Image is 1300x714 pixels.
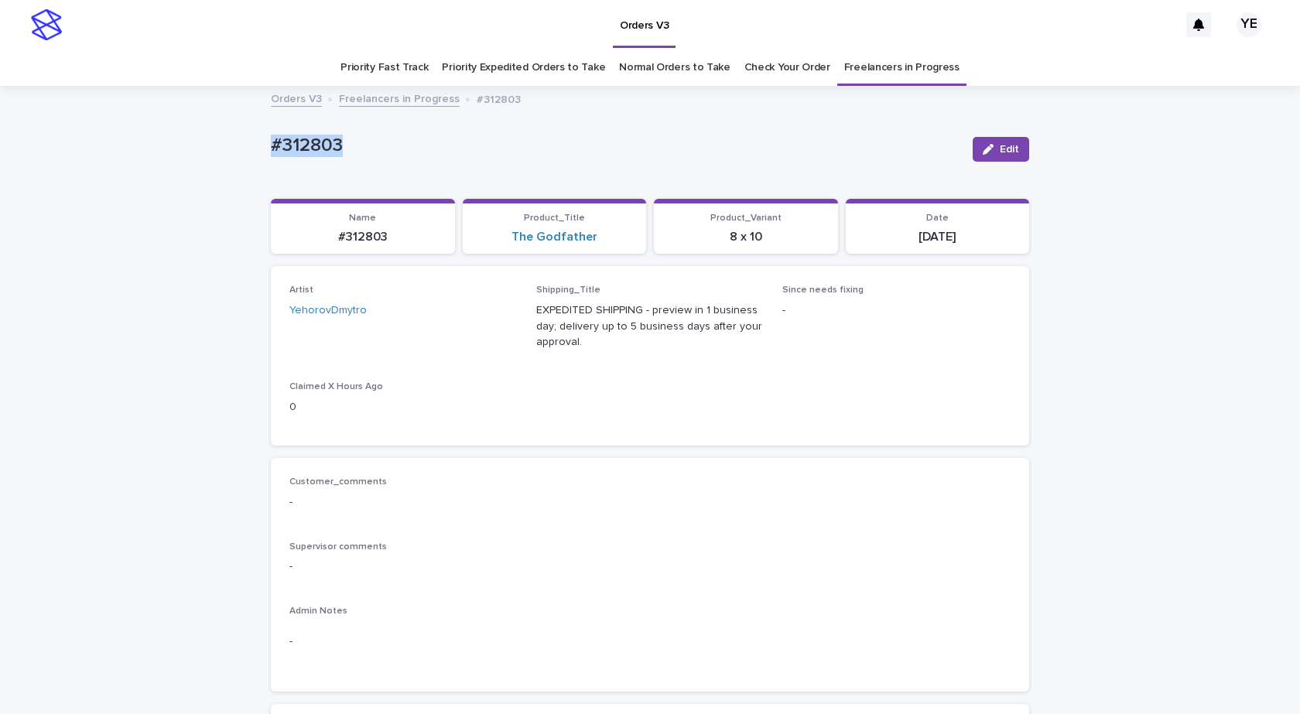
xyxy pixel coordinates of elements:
[289,302,367,319] a: YehorovDmytro
[280,230,446,244] p: #312803
[289,382,383,391] span: Claimed X Hours Ago
[782,285,864,295] span: Since needs fixing
[524,214,585,223] span: Product_Title
[289,634,1011,650] p: -
[744,50,830,86] a: Check Your Order
[1237,12,1261,37] div: YE
[339,89,460,107] a: Freelancers in Progress
[289,477,387,487] span: Customer_comments
[289,399,518,415] p: 0
[855,230,1021,244] p: [DATE]
[511,230,597,244] a: The Godfather
[536,302,765,350] p: EXPEDITED SHIPPING - preview in 1 business day; delivery up to 5 business days after your approval.
[349,214,376,223] span: Name
[289,542,387,552] span: Supervisor comments
[782,302,1011,319] p: -
[340,50,428,86] a: Priority Fast Track
[1000,144,1019,155] span: Edit
[710,214,782,223] span: Product_Variant
[289,606,347,616] span: Admin Notes
[844,50,960,86] a: Freelancers in Progress
[271,89,322,107] a: Orders V3
[289,494,1011,511] p: -
[271,135,960,157] p: #312803
[619,50,730,86] a: Normal Orders to Take
[663,230,829,244] p: 8 x 10
[973,137,1029,162] button: Edit
[536,285,600,295] span: Shipping_Title
[477,90,521,107] p: #312803
[442,50,605,86] a: Priority Expedited Orders to Take
[289,559,1011,575] p: -
[289,285,313,295] span: Artist
[926,214,949,223] span: Date
[31,9,62,40] img: stacker-logo-s-only.png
